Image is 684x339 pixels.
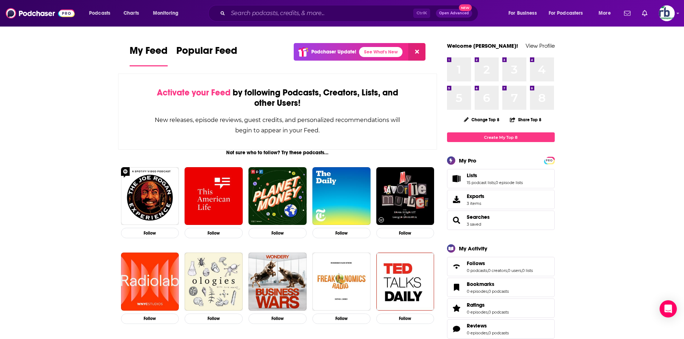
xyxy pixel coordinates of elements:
[89,8,110,18] span: Podcasts
[467,201,484,206] span: 3 items
[447,190,555,209] a: Exports
[413,9,430,18] span: Ctrl K
[599,8,611,18] span: More
[488,310,509,315] a: 0 podcasts
[215,5,485,22] div: Search podcasts, credits, & more...
[467,310,488,315] a: 0 episodes
[248,167,307,225] img: Planet Money
[460,115,504,124] button: Change Top 8
[248,228,307,238] button: Follow
[376,228,434,238] button: Follow
[154,88,401,108] div: by following Podcasts, Creators, Lists, and other Users!
[544,8,594,19] button: open menu
[659,5,675,21] button: Show profile menu
[495,180,523,185] a: 0 episode lists
[509,113,542,127] button: Share Top 8
[522,268,533,273] a: 0 lists
[84,8,120,19] button: open menu
[450,303,464,313] a: Ratings
[185,253,243,311] img: Ologies with Alie Ward
[121,228,179,238] button: Follow
[660,300,677,317] div: Open Intercom Messenger
[447,257,555,276] span: Follows
[148,8,188,19] button: open menu
[228,8,413,19] input: Search podcasts, credits, & more...
[376,167,434,225] img: My Favorite Murder with Karen Kilgariff and Georgia Hardstark
[467,172,523,179] a: Lists
[118,150,437,156] div: Not sure who to follow? Try these podcasts...
[467,222,481,227] a: 3 saved
[450,324,464,334] a: Reviews
[467,268,487,273] a: 0 podcasts
[467,281,509,287] a: Bookmarks
[248,253,307,311] img: Business Wars
[439,11,469,15] span: Open Advanced
[459,4,472,11] span: New
[185,228,243,238] button: Follow
[488,289,509,294] a: 0 podcasts
[6,6,75,20] img: Podchaser - Follow, Share and Rate Podcasts
[312,253,371,311] a: Freakonomics Radio
[659,5,675,21] img: User Profile
[639,7,650,19] a: Show notifications dropdown
[311,49,356,55] p: Podchaser Update!
[447,211,555,230] span: Searches
[119,8,143,19] a: Charts
[130,44,168,66] a: My Feed
[185,167,243,225] a: This American Life
[488,289,488,294] span: ,
[488,330,488,335] span: ,
[124,8,139,18] span: Charts
[467,180,495,185] a: 15 podcast lists
[312,228,371,238] button: Follow
[467,260,533,267] a: Follows
[376,314,434,324] button: Follow
[467,302,485,308] span: Ratings
[121,167,179,225] img: The Joe Rogan Experience
[508,268,521,273] a: 0 users
[176,44,237,66] a: Popular Feed
[487,268,488,273] span: ,
[450,282,464,292] a: Bookmarks
[545,157,554,163] a: PRO
[549,8,583,18] span: For Podcasters
[503,8,546,19] button: open menu
[130,44,168,61] span: My Feed
[488,330,509,335] a: 0 podcasts
[467,322,509,329] a: Reviews
[467,281,494,287] span: Bookmarks
[447,319,555,339] span: Reviews
[659,5,675,21] span: Logged in as johannarb
[447,169,555,188] span: Lists
[467,214,490,220] a: Searches
[436,9,472,18] button: Open AdvancedNew
[507,268,508,273] span: ,
[121,314,179,324] button: Follow
[459,157,476,164] div: My Pro
[450,194,464,204] span: Exports
[376,253,434,311] img: TED Talks Daily
[312,167,371,225] a: The Daily
[359,47,403,57] a: See What's New
[594,8,620,19] button: open menu
[450,262,464,272] a: Follows
[154,115,401,136] div: New releases, episode reviews, guest credits, and personalized recommendations will begin to appe...
[153,8,178,18] span: Monitoring
[248,314,307,324] button: Follow
[447,42,518,49] a: Welcome [PERSON_NAME]!
[467,193,484,199] span: Exports
[447,132,555,142] a: Create My Top 8
[521,268,522,273] span: ,
[467,322,487,329] span: Reviews
[467,172,477,179] span: Lists
[621,7,633,19] a: Show notifications dropdown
